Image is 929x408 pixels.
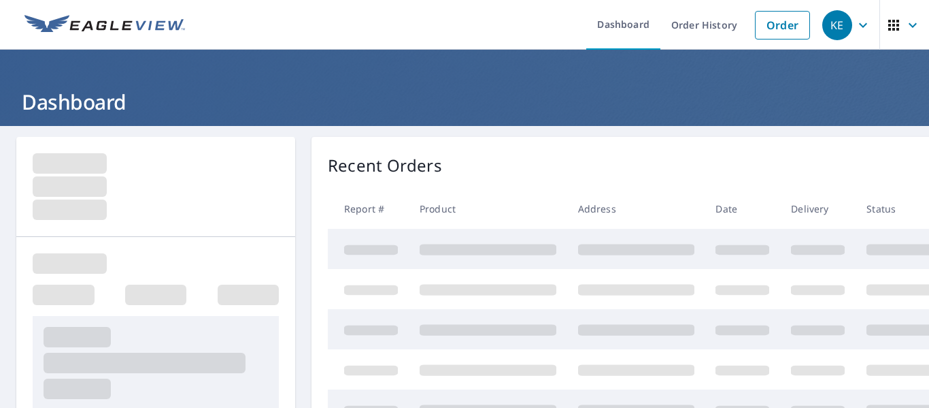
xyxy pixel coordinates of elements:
[567,189,705,229] th: Address
[24,15,185,35] img: EV Logo
[705,189,780,229] th: Date
[755,11,810,40] a: Order
[780,189,856,229] th: Delivery
[409,189,567,229] th: Product
[328,153,442,178] p: Recent Orders
[16,88,913,116] h1: Dashboard
[822,10,852,40] div: KE
[328,189,409,229] th: Report #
